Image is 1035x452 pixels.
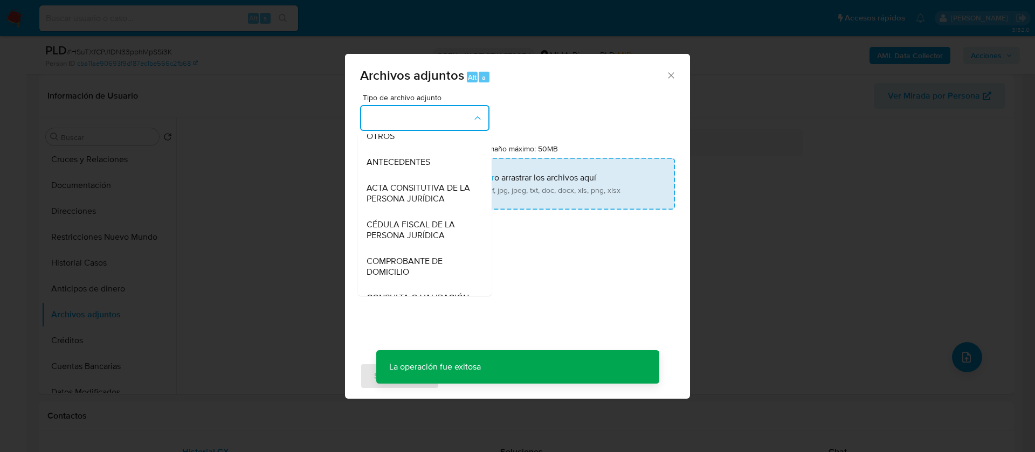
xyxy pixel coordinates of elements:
span: a [482,72,486,82]
p: La operación fue exitosa [376,350,494,384]
span: OTROS [367,131,395,142]
span: Archivos adjuntos [360,66,464,85]
span: Cancelar [458,364,493,388]
span: ANTECEDENTES [367,157,430,168]
span: ACTA CONSITUTIVA DE LA PERSONA JURÍDICA [367,183,477,204]
span: CÉDULA FISCAL DE LA PERSONA JURÍDICA [367,219,477,241]
span: CONSULTA O VALIDACIÓN DE CURP [367,293,477,314]
button: Cerrar [666,70,675,80]
span: Tipo de archivo adjunto [363,94,492,101]
label: Tamaño máximo: 50MB [481,144,558,154]
span: Alt [468,72,477,82]
span: COMPROBANTE DE DOMICILIO [367,256,477,277]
